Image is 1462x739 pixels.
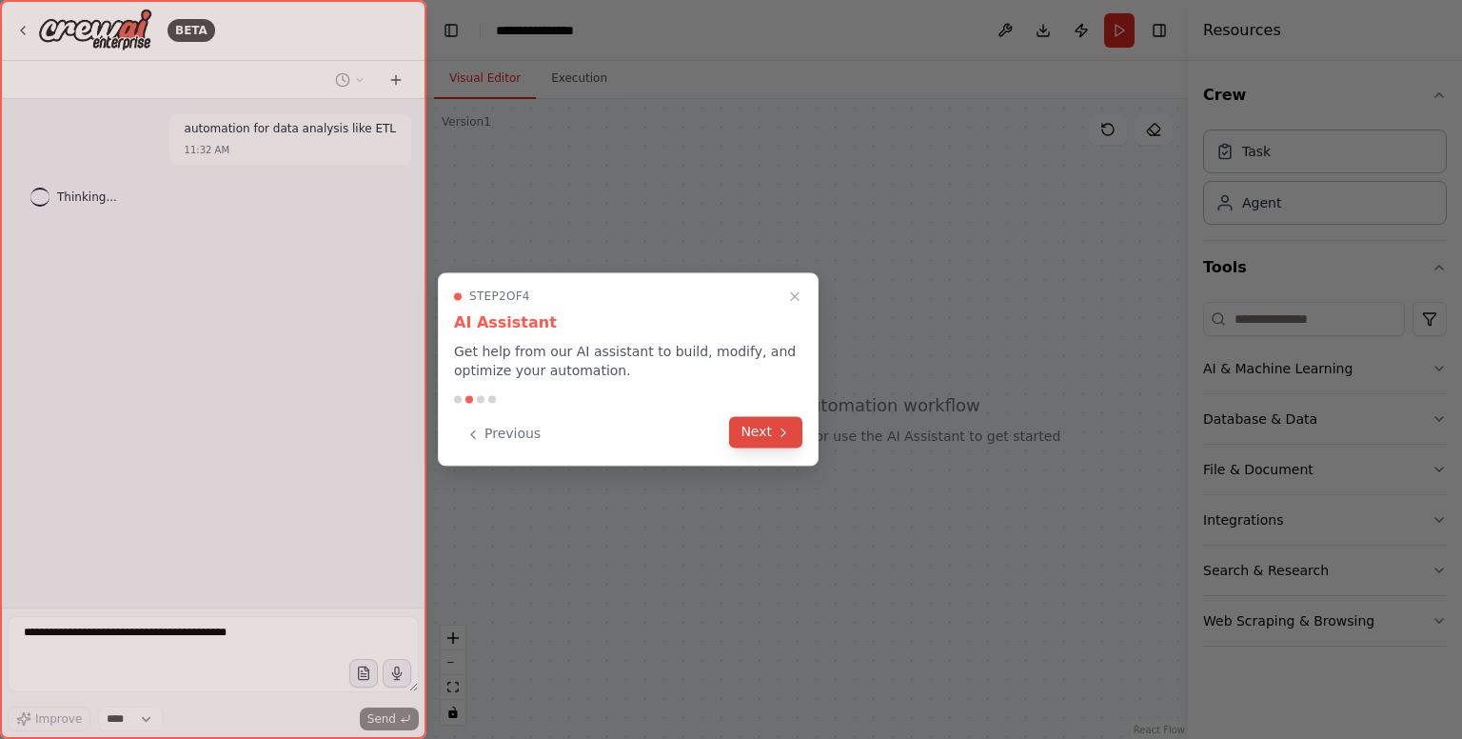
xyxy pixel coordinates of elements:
[454,311,802,334] h3: AI Assistant
[729,416,802,448] button: Next
[454,418,552,449] button: Previous
[438,17,464,44] button: Hide left sidebar
[454,342,802,380] p: Get help from our AI assistant to build, modify, and optimize your automation.
[783,285,806,308] button: Close walkthrough
[469,289,530,304] span: Step 2 of 4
